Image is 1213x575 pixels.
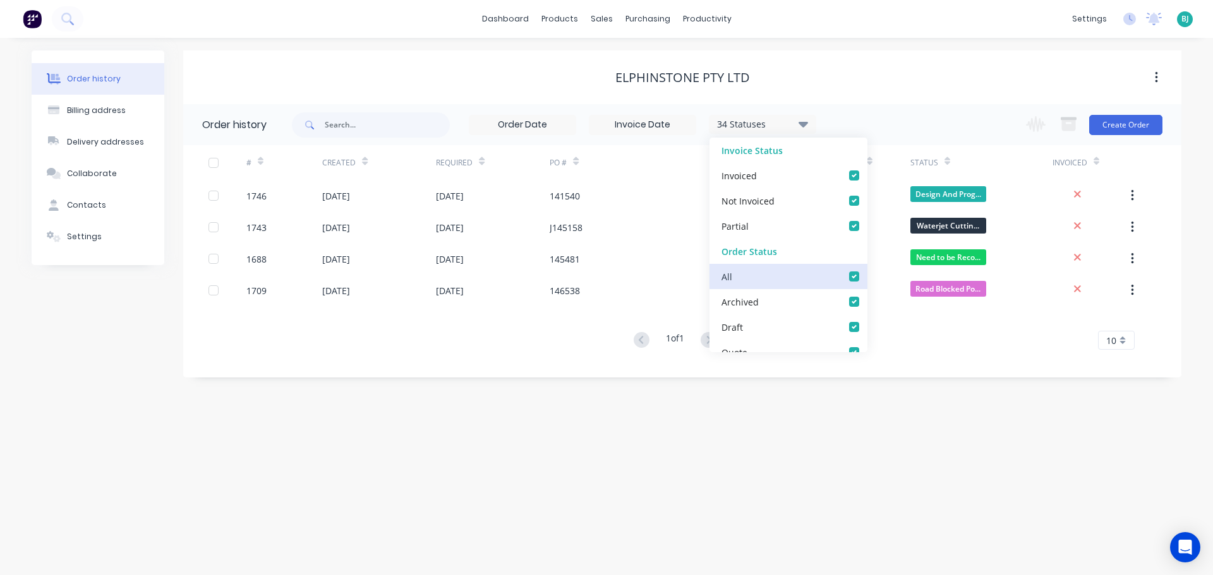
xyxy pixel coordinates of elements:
[709,117,816,131] div: 34 Statuses
[584,9,619,28] div: sales
[721,194,775,207] div: Not Invoiced
[589,116,696,134] input: Invoice Date
[721,320,743,333] div: Draft
[322,157,356,169] div: Created
[246,157,251,169] div: #
[322,189,350,203] div: [DATE]
[910,186,986,202] span: Design And Prog...
[67,73,121,85] div: Order history
[550,221,582,234] div: J145158
[23,9,42,28] img: Factory
[721,169,757,182] div: Invoiced
[246,221,267,234] div: 1743
[721,270,732,283] div: All
[666,331,684,350] div: 1 of 1
[322,145,436,180] div: Created
[436,145,550,180] div: Required
[721,295,759,308] div: Archived
[550,189,580,203] div: 141540
[436,221,464,234] div: [DATE]
[246,252,267,266] div: 1688
[32,221,164,252] button: Settings
[910,157,938,169] div: Status
[322,284,350,297] div: [DATE]
[1170,532,1200,562] div: Open Intercom Messenger
[67,136,144,148] div: Delivery addresses
[1053,145,1128,180] div: Invoiced
[1066,9,1113,28] div: settings
[32,189,164,221] button: Contacts
[1106,334,1116,347] span: 10
[246,284,267,297] div: 1709
[67,199,106,211] div: Contacts
[436,157,473,169] div: Required
[535,9,584,28] div: products
[550,157,567,169] div: PO #
[550,145,720,180] div: PO #
[32,158,164,189] button: Collaborate
[910,218,986,234] span: Waterjet Cuttin...
[1089,115,1162,135] button: Create Order
[721,345,747,359] div: Quote
[246,189,267,203] div: 1746
[910,145,1053,180] div: Status
[32,95,164,126] button: Billing address
[1181,13,1189,25] span: BJ
[322,252,350,266] div: [DATE]
[32,126,164,158] button: Delivery addresses
[67,168,117,179] div: Collaborate
[677,9,738,28] div: productivity
[469,116,576,134] input: Order Date
[436,252,464,266] div: [DATE]
[550,284,580,297] div: 146538
[476,9,535,28] a: dashboard
[436,189,464,203] div: [DATE]
[1053,157,1087,169] div: Invoiced
[619,9,677,28] div: purchasing
[322,221,350,234] div: [DATE]
[325,112,450,138] input: Search...
[67,231,102,242] div: Settings
[550,252,580,266] div: 145481
[721,219,749,232] div: Partial
[202,117,267,133] div: Order history
[32,63,164,95] button: Order history
[67,105,126,116] div: Billing address
[709,239,867,264] div: Order Status
[436,284,464,297] div: [DATE]
[709,138,867,163] div: Invoice Status
[246,145,322,180] div: #
[615,70,750,85] div: Elphinstone Pty Ltd
[910,281,986,297] span: Road Blocked Po...
[910,249,986,265] span: Need to be Reco...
